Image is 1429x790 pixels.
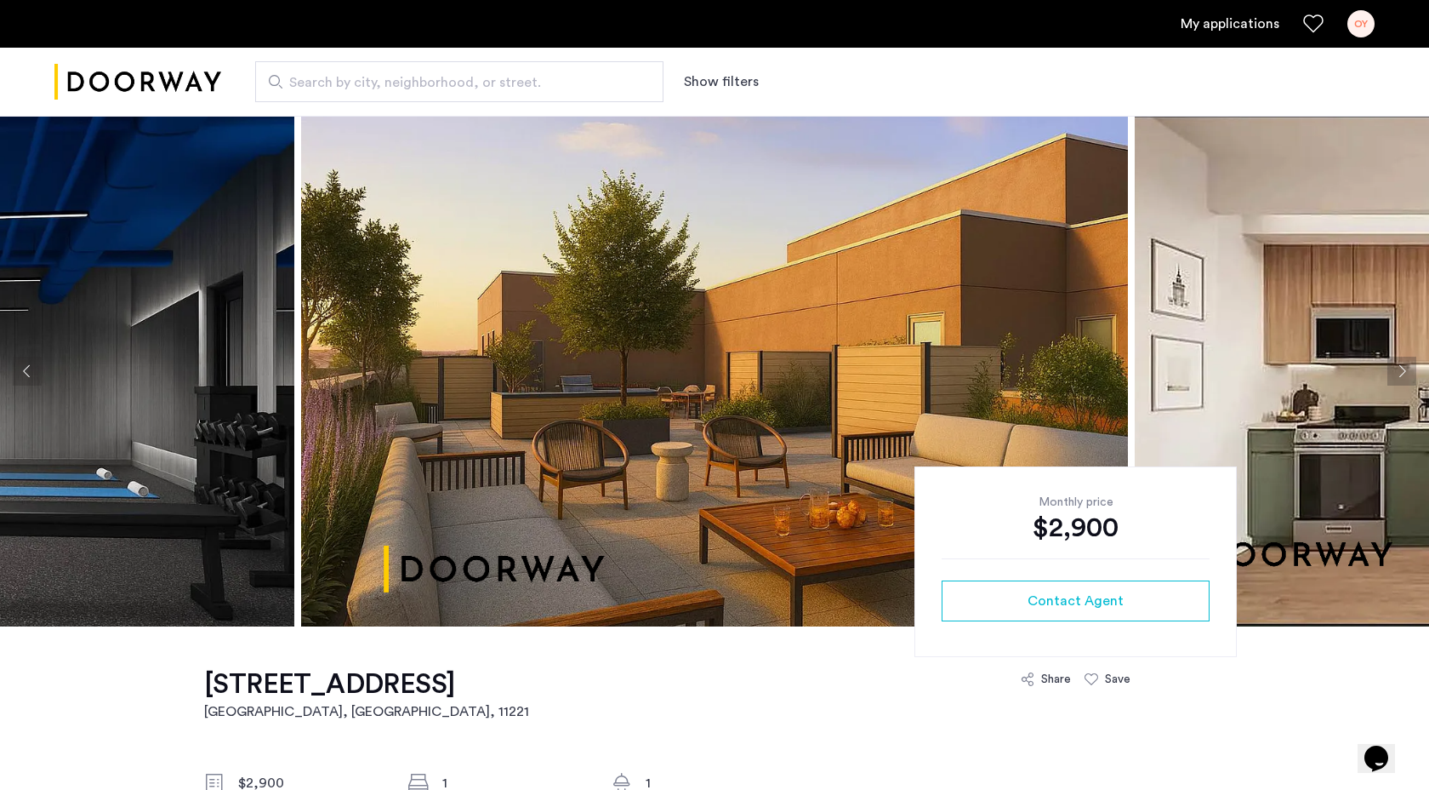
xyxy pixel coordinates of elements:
div: Share [1041,671,1071,688]
a: [STREET_ADDRESS][GEOGRAPHIC_DATA], [GEOGRAPHIC_DATA], 11221 [204,667,529,722]
span: Search by city, neighborhood, or street. [289,72,616,93]
img: apartment [301,116,1128,627]
div: OY [1347,10,1375,37]
div: Save [1105,671,1130,688]
button: button [942,581,1210,621]
input: Apartment Search [255,61,663,102]
button: Previous apartment [13,357,42,386]
iframe: chat widget [1358,722,1412,773]
span: Contact Agent [1028,591,1124,611]
div: Monthly price [942,494,1210,511]
h1: [STREET_ADDRESS] [204,667,529,701]
a: Favorites [1303,14,1324,34]
button: Show or hide filters [684,72,759,92]
div: $2,900 [942,511,1210,545]
img: logo [54,50,221,114]
a: My application [1181,14,1279,34]
button: Next apartment [1387,357,1416,386]
h2: [GEOGRAPHIC_DATA], [GEOGRAPHIC_DATA] , 11221 [204,701,529,722]
a: Cazamio logo [54,50,221,114]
